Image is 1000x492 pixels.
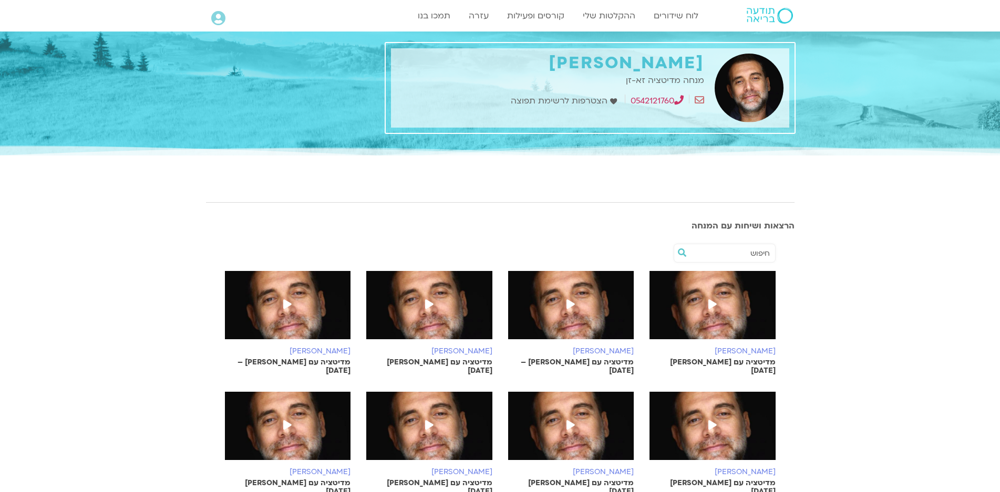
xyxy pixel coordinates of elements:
p: מדיטציה עם [PERSON_NAME] – [DATE] [225,358,351,375]
img: %D7%A1%D7%A9%D7%94-%D7%A8%D7%96%D7%A0%D7%99%D7%A7.jpg [508,392,634,470]
h6: [PERSON_NAME] [366,347,492,355]
img: %D7%A1%D7%A9%D7%94-%D7%A8%D7%96%D7%A0%D7%99%D7%A7.jpg [508,271,634,350]
h6: [PERSON_NAME] [366,468,492,476]
a: [PERSON_NAME] מדיטציה עם [PERSON_NAME] – [DATE] [508,271,634,375]
h1: [PERSON_NAME] [396,54,704,73]
h6: [PERSON_NAME] [650,468,776,476]
a: [PERSON_NAME] מדיטציה עם [PERSON_NAME] – [DATE] [225,271,351,375]
h6: [PERSON_NAME] [508,468,634,476]
input: חיפוש [690,244,770,262]
h6: [PERSON_NAME] [225,468,351,476]
h6: [PERSON_NAME] [650,347,776,355]
a: ההקלטות שלי [578,6,641,26]
img: %D7%A1%D7%A9%D7%94-%D7%A8%D7%96%D7%A0%D7%99%D7%A7.jpg [225,271,351,350]
img: %D7%A1%D7%A9%D7%94-%D7%A8%D7%96%D7%A0%D7%99%D7%A7.jpg [650,271,776,350]
img: תודעה בריאה [747,8,793,24]
a: לוח שידורים [648,6,704,26]
h2: מנחה מדיטציה זא-זן [396,76,704,85]
img: %D7%A1%D7%A9%D7%94-%D7%A8%D7%96%D7%A0%D7%99%D7%A7.jpg [366,271,492,350]
p: מדיטציה עם [PERSON_NAME] – [DATE] [508,358,634,375]
p: מדיטציה עם [PERSON_NAME] [DATE] [366,358,492,375]
a: תמכו בנו [413,6,456,26]
a: עזרה [463,6,494,26]
h6: [PERSON_NAME] [508,347,634,355]
h6: [PERSON_NAME] [225,347,351,355]
img: %D7%A1%D7%A9%D7%94-%D7%A8%D7%96%D7%A0%D7%99%D7%A7.jpg [225,392,351,470]
a: [PERSON_NAME] מדיטציה עם [PERSON_NAME] [DATE] [366,271,492,375]
img: %D7%A1%D7%A9%D7%94-%D7%A8%D7%96%D7%A0%D7%99%D7%A7.jpg [650,392,776,470]
a: הצטרפות לרשימת תפוצה [511,94,620,108]
a: 0542121760 [631,95,684,107]
a: קורסים ופעילות [502,6,570,26]
a: [PERSON_NAME] מדיטציה עם [PERSON_NAME] [DATE] [650,271,776,375]
span: הצטרפות לרשימת תפוצה [511,94,610,108]
p: מדיטציה עם [PERSON_NAME] [DATE] [650,358,776,375]
img: %D7%A1%D7%A9%D7%94-%D7%A8%D7%96%D7%A0%D7%99%D7%A7.jpg [366,392,492,470]
h3: הרצאות ושיחות עם המנחה [206,221,795,231]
